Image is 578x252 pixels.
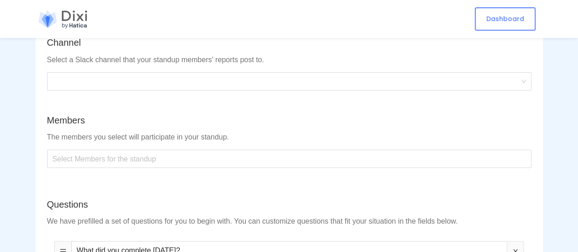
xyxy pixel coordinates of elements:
[475,7,536,31] a: Dashboard
[47,113,531,128] div: Members
[47,216,531,227] div: We have prefilled a set of questions for you to begin with. You can customize questions that fit ...
[47,36,531,50] div: Channel
[47,132,531,143] div: The members you select will participate in your standup.
[47,55,531,65] div: Select a Slack channel that your standup members' reports post to.
[47,198,531,212] div: Questions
